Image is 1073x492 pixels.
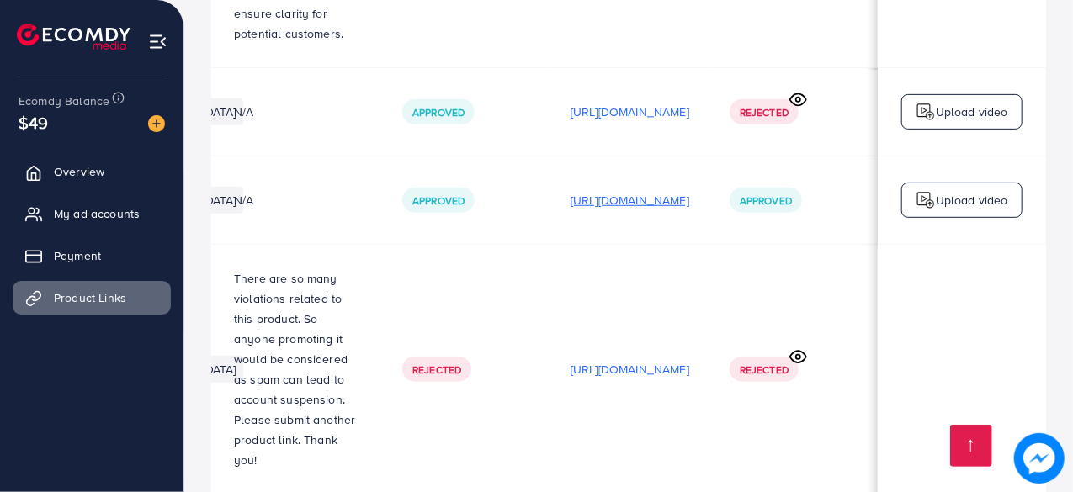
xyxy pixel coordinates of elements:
[234,103,253,120] span: N/A
[13,239,171,272] a: Payment
[412,362,461,377] span: Rejected
[234,192,253,209] span: N/A
[916,102,936,122] img: logo
[13,281,171,315] a: Product Links
[936,190,1008,210] p: Upload video
[936,102,1008,122] p: Upload video
[571,190,689,210] p: [URL][DOMAIN_NAME]
[54,163,104,180] span: Overview
[54,205,140,222] span: My ad accounts
[412,193,465,208] span: Approved
[740,105,789,119] span: Rejected
[148,32,167,51] img: menu
[13,197,171,230] a: My ad accounts
[234,268,362,470] p: There are so many violations related to this product. So anyone promoting it would be considered ...
[54,289,126,306] span: Product Links
[19,110,48,135] span: $49
[571,359,689,379] p: [URL][DOMAIN_NAME]
[740,362,789,377] span: Rejected
[148,115,165,132] img: image
[13,155,171,188] a: Overview
[412,105,465,119] span: Approved
[19,93,109,109] span: Ecomdy Balance
[1014,433,1065,484] img: image
[571,102,689,122] p: [URL][DOMAIN_NAME]
[740,193,792,208] span: Approved
[54,247,101,264] span: Payment
[17,24,130,50] img: logo
[916,190,936,210] img: logo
